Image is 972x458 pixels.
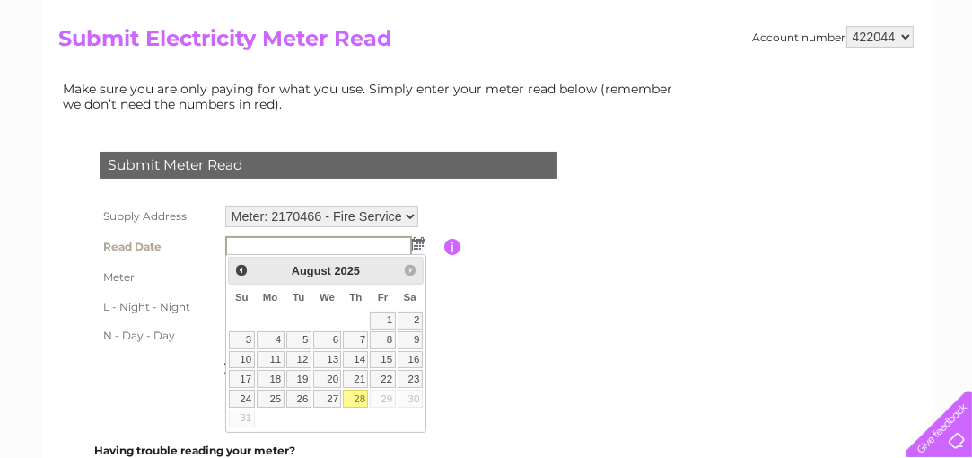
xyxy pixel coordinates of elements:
td: Make sure you are only paying for what you use. Simply enter your meter read below (remember we d... [59,77,687,115]
a: 1 [370,312,395,330]
span: 2025 [335,264,360,277]
a: 16 [398,351,423,369]
a: 10 [229,351,254,369]
a: 27 [313,390,342,408]
a: 17 [229,370,254,388]
a: 6 [313,331,342,349]
div: Account number [753,26,914,48]
td: Are you sure the read you have entered is correct? [221,350,444,384]
span: Prev [234,263,249,277]
span: Tuesday [293,292,304,303]
a: 8 [370,331,395,349]
a: 22 [370,370,395,388]
a: Contact [853,76,897,90]
div: Submit Meter Read [100,152,557,179]
a: 7 [343,331,368,349]
a: 0333 014 3131 [634,9,757,31]
a: 20 [313,370,342,388]
span: Saturday [404,292,416,303]
a: Blog [816,76,842,90]
a: Energy [701,76,740,90]
a: 28 [343,390,368,408]
a: 24 [229,390,254,408]
a: 9 [398,331,423,349]
a: 23 [398,370,423,388]
a: Telecoms [751,76,805,90]
img: logo.png [34,47,126,101]
input: Information [444,239,461,255]
th: Supply Address [95,201,221,232]
img: ... [412,237,425,251]
span: August [292,264,331,277]
a: 21 [343,370,368,388]
th: Read Date [95,232,221,262]
th: Meter [95,262,221,293]
span: Wednesday [320,292,335,303]
span: Friday [378,292,389,303]
h2: Submit Electricity Meter Read [59,26,914,60]
a: 13 [313,351,342,369]
span: Sunday [235,292,249,303]
a: 25 [257,390,285,408]
a: 19 [286,370,311,388]
a: 2 [398,312,423,330]
a: 11 [257,351,285,369]
a: 4 [257,331,285,349]
th: L - Night - Night [95,293,221,321]
a: 3 [229,331,254,349]
span: Monday [263,292,278,303]
b: Having trouble reading your meter? [95,444,296,457]
a: 18 [257,370,285,388]
th: N - Day - Day [95,321,221,350]
span: Thursday [349,292,362,303]
a: 15 [370,351,395,369]
a: 12 [286,351,311,369]
a: 14 [343,351,368,369]
a: Water [656,76,690,90]
a: Log out [913,76,955,90]
div: Clear Business is a trading name of Verastar Limited (registered in [GEOGRAPHIC_DATA] No. 3667643... [63,10,911,87]
a: 26 [286,390,311,408]
a: 5 [286,331,311,349]
a: Prev [231,260,251,280]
